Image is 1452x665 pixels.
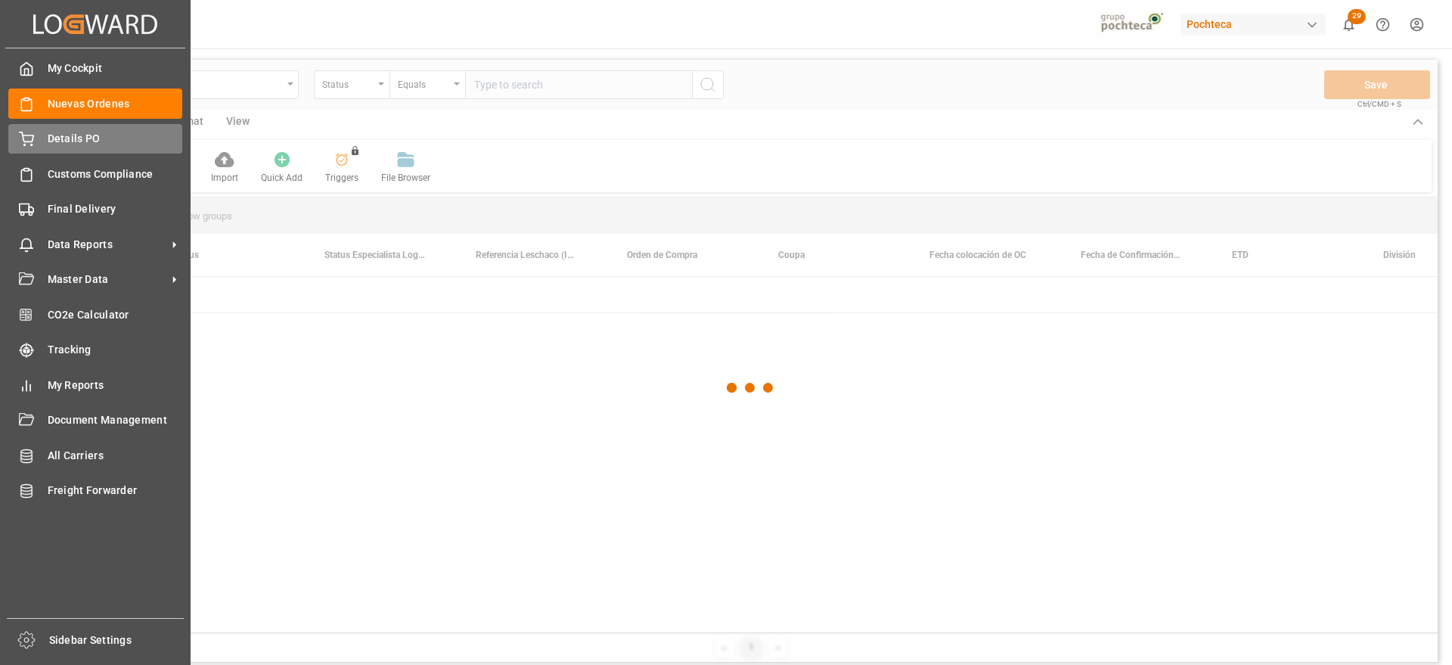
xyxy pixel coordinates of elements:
[1096,11,1171,38] img: pochtecaImg.jpg_1689854062.jpg
[8,300,182,329] a: CO2e Calculator
[48,166,183,182] span: Customs Compliance
[8,89,182,118] a: Nuevas Ordenes
[8,124,182,154] a: Details PO
[48,412,183,428] span: Document Management
[48,483,183,499] span: Freight Forwarder
[8,159,182,188] a: Customs Compliance
[8,440,182,470] a: All Carriers
[8,476,182,505] a: Freight Forwarder
[48,96,183,112] span: Nuevas Ordenes
[48,378,183,393] span: My Reports
[1366,8,1400,42] button: Help Center
[1181,14,1326,36] div: Pochteca
[1332,8,1366,42] button: show 29 new notifications
[48,272,167,287] span: Master Data
[48,448,183,464] span: All Carriers
[48,342,183,358] span: Tracking
[8,370,182,399] a: My Reports
[8,54,182,83] a: My Cockpit
[1181,10,1332,39] button: Pochteca
[48,61,183,76] span: My Cockpit
[49,632,185,648] span: Sidebar Settings
[48,131,183,147] span: Details PO
[8,406,182,435] a: Document Management
[48,237,167,253] span: Data Reports
[48,201,183,217] span: Final Delivery
[1348,9,1366,24] span: 29
[8,335,182,365] a: Tracking
[48,307,183,323] span: CO2e Calculator
[8,194,182,224] a: Final Delivery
